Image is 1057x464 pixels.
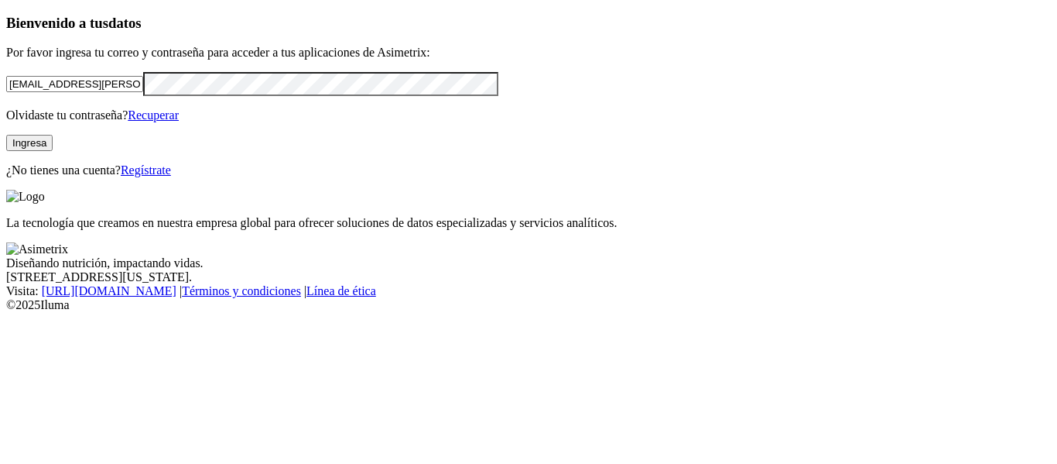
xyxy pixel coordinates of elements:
p: ¿No tienes una cuenta? [6,163,1051,177]
a: Recuperar [128,108,179,122]
div: Visita : | | [6,284,1051,298]
a: Línea de ética [306,284,376,297]
p: Por favor ingresa tu correo y contraseña para acceder a tus aplicaciones de Asimetrix: [6,46,1051,60]
button: Ingresa [6,135,53,151]
span: datos [108,15,142,31]
div: Diseñando nutrición, impactando vidas. [6,256,1051,270]
a: Regístrate [121,163,171,177]
div: © 2025 Iluma [6,298,1051,312]
a: [URL][DOMAIN_NAME] [42,284,176,297]
input: Tu correo [6,76,143,92]
p: Olvidaste tu contraseña? [6,108,1051,122]
div: [STREET_ADDRESS][US_STATE]. [6,270,1051,284]
p: La tecnología que creamos en nuestra empresa global para ofrecer soluciones de datos especializad... [6,216,1051,230]
img: Logo [6,190,45,204]
img: Asimetrix [6,242,68,256]
a: Términos y condiciones [182,284,301,297]
h3: Bienvenido a tus [6,15,1051,32]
